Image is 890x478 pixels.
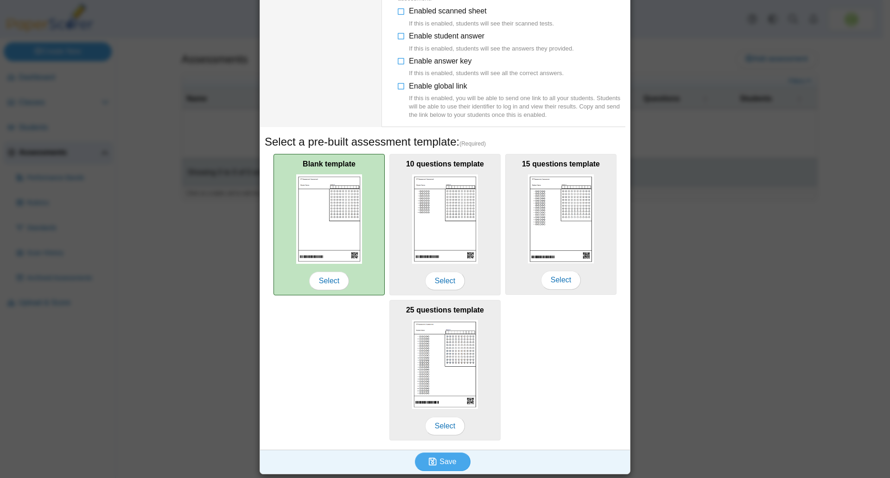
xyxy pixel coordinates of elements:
[265,134,625,150] h5: Select a pre-built assessment template:
[412,174,478,264] img: scan_sheet_10_questions.png
[409,57,564,78] span: Enable answer key
[409,45,574,53] div: If this is enabled, students will see the answers they provided.
[296,174,362,264] img: scan_sheet_blank.png
[406,306,484,314] b: 25 questions template
[406,160,484,168] b: 10 questions template
[541,271,581,289] span: Select
[409,7,554,28] span: Enabled scanned sheet
[522,160,600,168] b: 15 questions template
[425,417,465,435] span: Select
[412,320,478,409] img: scan_sheet_25_questions.png
[439,458,456,465] span: Save
[409,69,564,77] div: If this is enabled, students will see all the correct answers.
[409,82,625,120] span: Enable global link
[409,19,554,28] div: If this is enabled, students will see their scanned tests.
[415,453,470,471] button: Save
[528,174,594,263] img: scan_sheet_15_questions.png
[425,272,465,290] span: Select
[309,272,349,290] span: Select
[303,160,356,168] b: Blank template
[409,94,625,120] div: If this is enabled, you will be able to send one link to all your students. Students will be able...
[409,32,574,53] span: Enable student answer
[459,140,486,148] span: (Required)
